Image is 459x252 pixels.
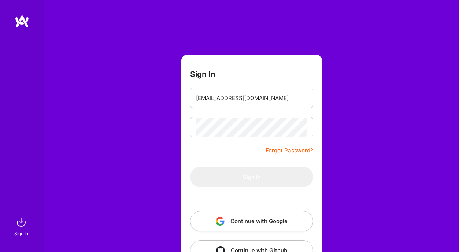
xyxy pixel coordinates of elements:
[216,217,225,226] img: icon
[14,215,29,230] img: sign in
[15,15,29,28] img: logo
[190,211,313,231] button: Continue with Google
[190,167,313,187] button: Sign In
[266,146,313,155] a: Forgot Password?
[14,230,28,237] div: Sign In
[190,70,215,79] h3: Sign In
[196,89,307,107] input: Email...
[15,215,29,237] a: sign inSign In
